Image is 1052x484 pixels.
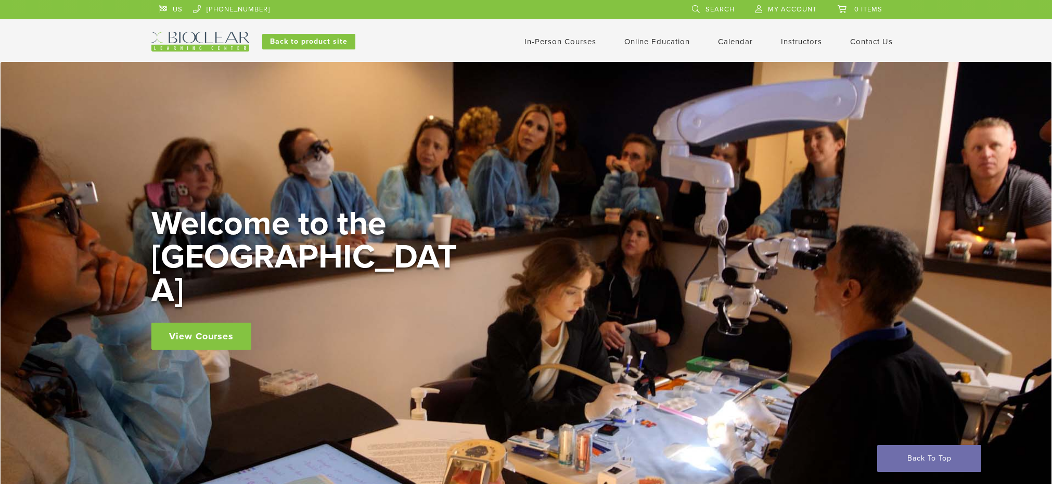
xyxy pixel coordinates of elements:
[151,323,251,350] a: View Courses
[262,34,355,49] a: Back to product site
[524,37,596,46] a: In-Person Courses
[718,37,753,46] a: Calendar
[624,37,690,46] a: Online Education
[768,5,817,14] span: My Account
[151,32,249,52] img: Bioclear
[705,5,735,14] span: Search
[854,5,882,14] span: 0 items
[151,207,464,307] h2: Welcome to the [GEOGRAPHIC_DATA]
[850,37,893,46] a: Contact Us
[781,37,822,46] a: Instructors
[877,445,981,472] a: Back To Top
